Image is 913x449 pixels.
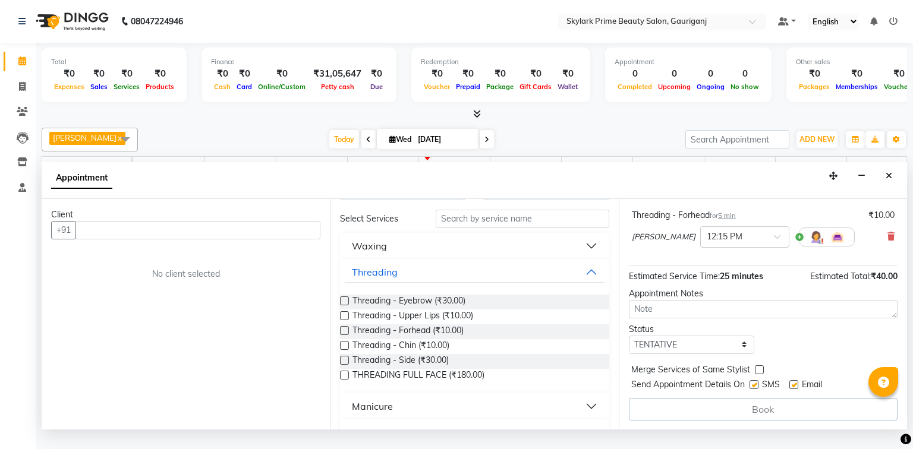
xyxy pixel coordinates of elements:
span: [PERSON_NAME] [632,231,695,243]
span: Estimated Service Time: [629,271,720,282]
a: 2:00 PM [562,159,599,176]
a: 5:00 PM [776,159,813,176]
input: Search Appointment [685,130,789,148]
span: Prepaid [453,83,483,91]
button: Close [880,167,898,185]
a: 10:00 AM [276,159,319,176]
span: Completed [615,83,655,91]
div: ₹31,05,647 [308,67,366,81]
span: Voucher [421,83,453,91]
div: Appointment [615,57,762,67]
div: Manicure [352,399,393,413]
b: 08047224946 [131,5,183,38]
div: ₹0 [453,67,483,81]
div: ₹0 [796,67,833,81]
div: ₹10.00 [868,209,895,222]
span: Upcoming [655,83,694,91]
span: Products [143,83,177,91]
span: [PERSON_NAME] [53,133,117,143]
span: Email [802,378,822,393]
span: Expenses [51,83,87,91]
span: 5 min [718,211,736,220]
div: ₹0 [833,67,881,81]
span: Threading - Chin (₹10.00) [352,339,449,354]
span: 25 minutes [720,271,763,282]
div: ₹0 [366,67,387,81]
span: Packages [796,83,833,91]
span: Appointment [51,167,112,189]
span: Ongoing [694,83,728,91]
div: Pedicure [352,425,391,439]
div: 0 [655,67,694,81]
div: 0 [615,67,655,81]
div: ₹0 [517,67,555,81]
span: Petty cash [318,83,357,91]
a: 8:00 AM [133,159,171,176]
span: ₹40.00 [871,271,898,282]
div: 0 [694,67,728,81]
div: 0 [728,67,762,81]
a: 1:00 PM [490,159,528,176]
span: Online/Custom [255,83,308,91]
div: ₹0 [555,67,581,81]
span: Threading - Side (₹30.00) [352,354,449,369]
span: No show [728,83,762,91]
input: 2025-09-03 [414,131,474,148]
span: Package [483,83,517,91]
div: ₹0 [483,67,517,81]
div: Total [51,57,177,67]
div: ₹0 [51,67,87,81]
div: Status [629,323,754,336]
button: Threading [345,261,604,283]
img: Hairdresser.png [809,230,823,244]
small: for [710,211,736,220]
span: Wed [386,135,414,144]
a: 11:00 AM [348,159,391,176]
span: Services [111,83,143,91]
span: Gift Cards [517,83,555,91]
span: Estimated Total: [810,271,871,282]
div: No client selected [80,268,292,280]
div: Waxing [352,239,387,253]
span: Today [329,130,359,148]
span: Merge Services of Same Stylist [631,363,750,378]
button: Waxing [345,235,604,257]
span: SMS [762,378,780,393]
span: Card [234,83,255,91]
span: Due [367,83,386,91]
div: Select Services [331,213,427,225]
div: Threading - Forhead [632,209,736,222]
button: Manicure [345,396,604,417]
span: Threading - Eyebrow (₹30.00) [352,295,465,309]
div: ₹0 [255,67,308,81]
div: ₹0 [143,67,177,81]
input: Search by service name [436,210,609,228]
div: Finance [211,57,387,67]
a: 4:00 PM [704,159,742,176]
img: Interior.png [830,230,845,244]
a: 12:00 PM [419,159,461,176]
span: Memberships [833,83,881,91]
span: Sales [87,83,111,91]
a: 3:00 PM [633,159,670,176]
div: ₹0 [87,67,111,81]
span: Cash [211,83,234,91]
span: Threading - Upper Lips (₹10.00) [352,309,473,324]
span: THREADING FULL FACE (₹180.00) [352,369,484,384]
img: logo [30,5,112,38]
div: Client [51,208,320,221]
button: ADD NEW [796,131,838,148]
div: Appointment Notes [629,287,898,300]
span: ADD NEW [799,135,835,144]
button: Pedicure [345,422,604,443]
div: ₹0 [211,67,234,81]
span: Threading - Forhead (₹10.00) [352,324,464,339]
a: 9:00 AM [205,159,243,176]
div: Redemption [421,57,581,67]
button: +91 [51,221,76,239]
div: ₹0 [421,67,453,81]
span: Send Appointment Details On [631,378,745,393]
span: Wallet [555,83,581,91]
div: Threading [352,265,398,279]
div: ₹0 [111,67,143,81]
